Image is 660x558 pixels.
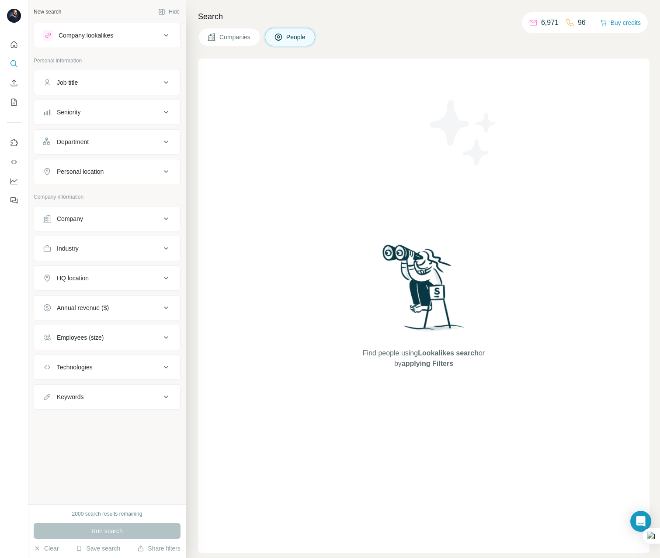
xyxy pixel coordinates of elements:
button: Quick start [7,37,21,52]
button: Employees (size) [34,327,180,348]
button: My lists [7,94,21,110]
div: Industry [57,244,79,253]
p: 96 [578,17,586,28]
button: Seniority [34,102,180,123]
p: Personal information [34,57,181,65]
div: Company lookalikes [59,31,113,40]
div: Company [57,214,83,223]
span: Companies [219,33,251,41]
button: Industry [34,238,180,259]
button: Company [34,208,180,229]
button: Dashboard [7,173,21,189]
div: New search [34,8,61,16]
div: 2000 search results remaining [72,510,142,518]
span: Lookalikes search [418,349,479,357]
img: Surfe Illustration - Stars [424,93,503,172]
div: HQ location [57,274,89,282]
span: applying Filters [402,360,453,367]
button: Buy credits [600,17,641,29]
button: Save search [76,544,120,553]
button: Search [7,56,21,72]
span: People [286,33,306,41]
div: Job title [57,78,78,87]
div: Technologies [57,363,93,372]
button: Use Surfe API [7,154,21,170]
div: Seniority [57,108,80,117]
div: Open Intercom Messenger [630,511,651,532]
div: Department [57,138,89,146]
div: Employees (size) [57,333,104,342]
button: Use Surfe on LinkedIn [7,135,21,151]
div: Annual revenue ($) [57,303,109,312]
h4: Search [198,10,650,23]
button: Annual revenue ($) [34,297,180,318]
button: Hide [152,5,186,18]
img: Surfe Illustration - Woman searching with binoculars [379,242,469,340]
p: 6,971 [541,17,559,28]
p: Company information [34,193,181,201]
button: Share filters [137,544,181,553]
button: Company lookalikes [34,25,180,46]
button: Clear [34,544,59,553]
button: Feedback [7,193,21,208]
span: Find people using or by [354,348,493,369]
div: Keywords [57,393,83,401]
div: Personal location [57,167,104,176]
button: Job title [34,72,180,93]
button: HQ location [34,268,180,289]
button: Personal location [34,161,180,182]
button: Enrich CSV [7,75,21,91]
button: Department [34,131,180,152]
button: Technologies [34,357,180,378]
img: Avatar [7,9,21,23]
button: Keywords [34,386,180,407]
